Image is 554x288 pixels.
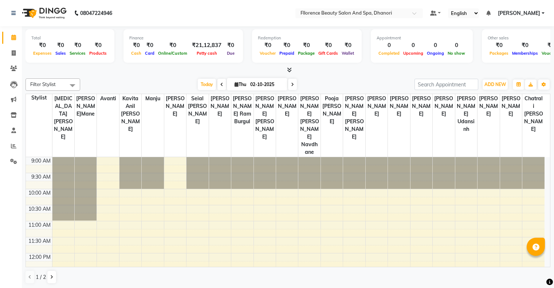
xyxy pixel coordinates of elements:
[425,41,446,50] div: 0
[433,94,455,118] span: [PERSON_NAME]
[198,79,216,90] span: Today
[68,51,87,56] span: Services
[186,94,208,126] span: seial [PERSON_NAME]
[446,41,467,50] div: 0
[488,41,510,50] div: ₹0
[488,51,510,56] span: Packages
[258,51,278,56] span: Voucher
[484,82,506,87] span: ADD NEW
[31,51,54,56] span: Expenses
[27,205,52,213] div: 10:30 AM
[119,94,141,134] span: kavita Anil [PERSON_NAME]
[425,51,446,56] span: Ongoing
[87,51,109,56] span: Products
[80,3,112,23] b: 08047224946
[54,41,68,50] div: ₹0
[377,51,401,56] span: Completed
[278,51,296,56] span: Prepaid
[343,94,365,141] span: [PERSON_NAME] [PERSON_NAME]
[52,94,74,141] span: [MEDICAL_DATA][PERSON_NAME]
[258,41,278,50] div: ₹0
[317,51,340,56] span: Gift Cards
[298,94,320,157] span: [PERSON_NAME] [PERSON_NAME] navdhane
[189,41,224,50] div: ₹21,12,837
[401,41,425,50] div: 0
[414,79,478,90] input: Search Appointment
[523,259,547,281] iframe: chat widget
[30,157,52,165] div: 9:00 AM
[366,94,388,118] span: [PERSON_NAME]
[498,9,540,17] span: [PERSON_NAME]
[248,79,284,90] input: 2025-10-02
[410,94,432,118] span: [PERSON_NAME]
[522,94,545,134] span: chatrali [PERSON_NAME]
[388,94,410,118] span: [PERSON_NAME]
[129,35,237,41] div: Finance
[142,94,164,103] span: Manju
[377,35,467,41] div: Appointment
[27,221,52,229] div: 11:00 AM
[164,94,186,118] span: [PERSON_NAME]
[143,41,156,50] div: ₹0
[30,81,56,87] span: Filter Stylist
[26,94,52,102] div: Stylist
[36,273,46,281] span: 1 / 2
[156,51,189,56] span: Online/Custom
[296,41,317,50] div: ₹0
[377,41,401,50] div: 0
[195,51,219,56] span: Petty cash
[478,94,499,118] span: [PERSON_NAME]
[225,51,236,56] span: Due
[455,94,477,134] span: [PERSON_NAME] udansinh
[129,41,143,50] div: ₹0
[87,41,109,50] div: ₹0
[129,51,143,56] span: Cash
[75,94,97,118] span: [PERSON_NAME]Mane
[340,51,356,56] span: Wallet
[321,94,343,126] span: pooja [PERSON_NAME]
[19,3,68,23] img: logo
[276,94,298,118] span: [PERSON_NAME]
[143,51,156,56] span: Card
[483,79,508,90] button: ADD NEW
[233,82,248,87] span: Thu
[340,41,356,50] div: ₹0
[31,35,109,41] div: Total
[209,94,231,118] span: [PERSON_NAME]
[401,51,425,56] span: Upcoming
[500,94,522,118] span: [PERSON_NAME]
[156,41,189,50] div: ₹0
[27,237,52,245] div: 11:30 AM
[254,94,276,141] span: [PERSON_NAME] [PERSON_NAME]
[31,41,54,50] div: ₹0
[97,94,119,103] span: avanti
[224,41,237,50] div: ₹0
[231,94,253,126] span: [PERSON_NAME] ram burgul
[68,41,87,50] div: ₹0
[510,51,540,56] span: Memberships
[278,41,296,50] div: ₹0
[258,35,356,41] div: Redemption
[296,51,317,56] span: Package
[30,173,52,181] div: 9:30 AM
[446,51,467,56] span: No show
[317,41,340,50] div: ₹0
[54,51,68,56] span: Sales
[27,189,52,197] div: 10:00 AM
[27,253,52,261] div: 12:00 PM
[510,41,540,50] div: ₹0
